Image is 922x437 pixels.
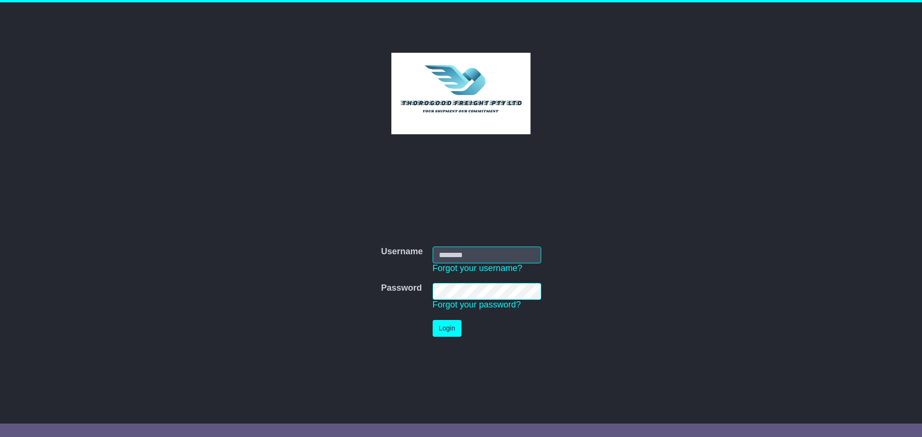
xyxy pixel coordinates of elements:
[433,263,522,273] a: Forgot your username?
[433,300,521,309] a: Forgot your password?
[381,283,422,294] label: Password
[391,53,531,134] img: Thorogood Freight Pty Ltd
[433,320,461,337] button: Login
[381,247,423,257] label: Username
